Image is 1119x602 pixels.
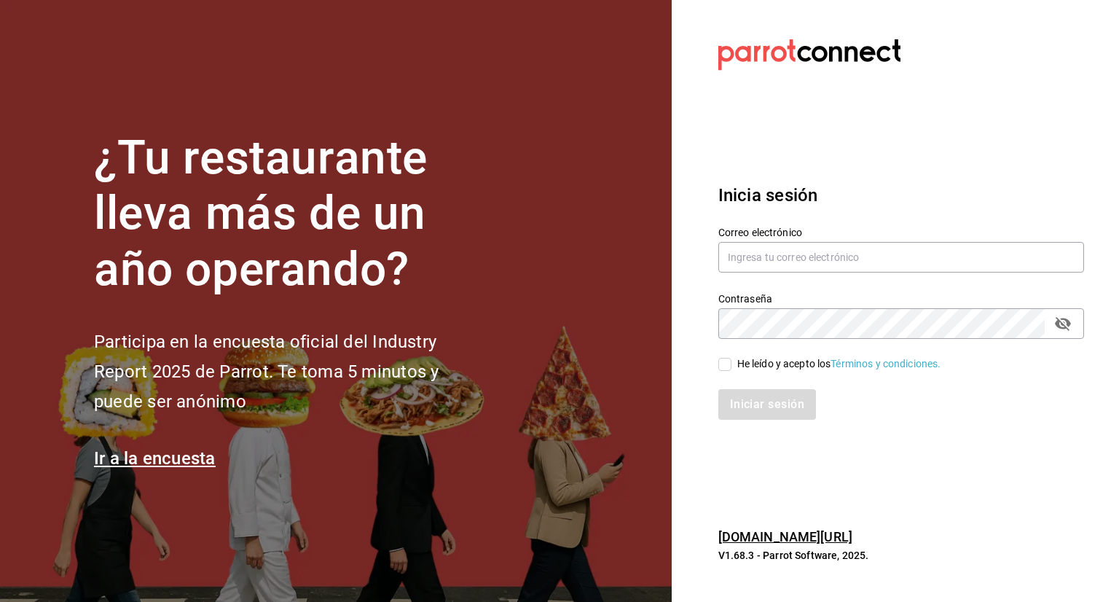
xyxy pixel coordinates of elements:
[718,548,1084,563] p: V1.68.3 - Parrot Software, 2025.
[718,227,1084,237] label: Correo electrónico
[737,356,941,372] div: He leído y acepto los
[94,327,487,416] h2: Participa en la encuesta oficial del Industry Report 2025 de Parrot. Te toma 5 minutos y puede se...
[718,242,1084,273] input: Ingresa tu correo electrónico
[718,529,852,544] a: [DOMAIN_NAME][URL]
[718,293,1084,303] label: Contraseña
[831,358,941,370] a: Términos y condiciones.
[94,130,487,298] h1: ¿Tu restaurante lleva más de un año operando?
[1051,311,1075,336] button: passwordField
[718,182,1084,208] h3: Inicia sesión
[94,448,216,469] a: Ir a la encuesta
